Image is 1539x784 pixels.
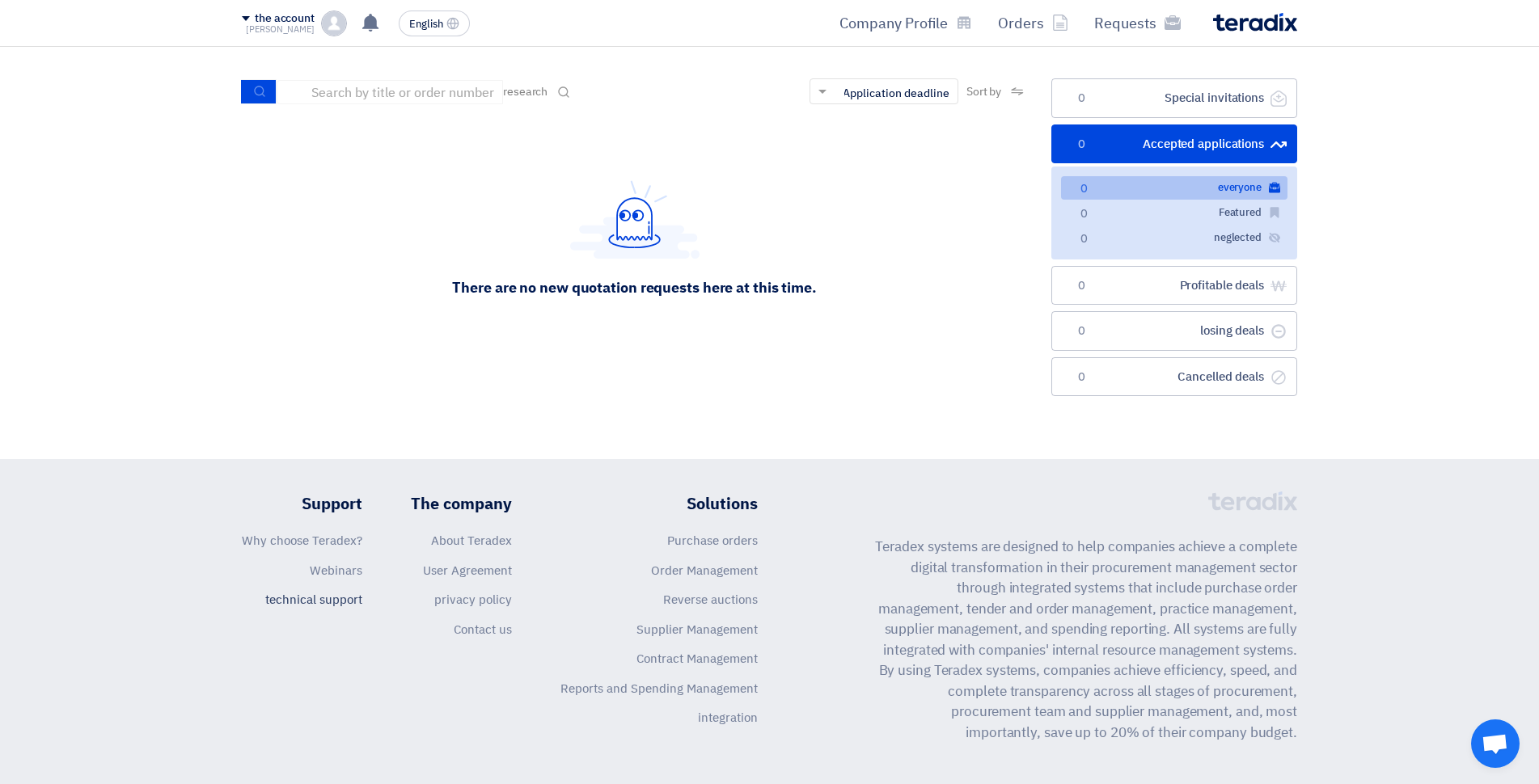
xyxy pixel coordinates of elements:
[1214,230,1262,245] font: neglected
[1218,179,1262,195] font: everyone
[1078,92,1085,104] font: 0
[1051,124,1297,164] a: Accepted applications0
[1080,233,1088,245] font: 0
[1178,368,1264,386] font: Cancelled deals
[1051,266,1297,306] a: Profitable deals0
[560,680,758,698] a: Reports and Spending Management
[966,83,1001,100] font: Sort by
[310,562,362,580] a: Webinars
[399,11,470,36] button: English
[431,532,512,550] a: About Teradex
[998,12,1044,34] font: Orders
[839,12,948,34] font: Company Profile
[302,491,362,516] font: Support
[985,4,1081,42] a: Orders
[698,709,758,727] a: integration
[1143,135,1264,153] font: Accepted applications
[667,532,758,550] a: Purchase orders
[1471,719,1520,768] a: Open chat
[1200,322,1264,339] font: losing deals
[321,11,347,36] img: profile_test.png
[434,591,512,609] a: privacy policy
[242,532,362,550] a: Why choose Teradex?
[1080,183,1088,195] font: 0
[1051,78,1297,118] a: Special invitations0
[411,491,512,516] font: The company
[1080,208,1088,220] font: 0
[1219,204,1262,220] font: Featured
[246,23,315,36] font: [PERSON_NAME]
[255,10,315,27] font: the account
[875,537,1297,743] font: Teradex systems are designed to help companies achieve a complete digital transformation in their...
[452,276,817,298] font: There are no new quotation requests here at this time.
[1078,325,1085,337] font: 0
[1213,13,1297,32] img: Teradix logo
[636,650,758,668] a: Contract Management
[843,85,949,102] font: Application deadline
[1165,89,1264,107] font: Special invitations
[423,562,512,580] a: User Agreement
[1051,311,1297,351] a: losing deals0
[1078,280,1085,292] font: 0
[687,491,758,516] font: Solutions
[1081,4,1194,42] a: Requests
[1180,276,1264,294] font: Profitable deals
[636,621,758,639] a: Supplier Management
[454,621,512,639] a: Contact us
[1078,371,1085,383] font: 0
[570,180,700,259] img: Hello
[651,562,758,580] a: Order Management
[265,591,362,609] a: technical support
[277,80,503,104] input: Search by title or order number
[1094,12,1156,34] font: Requests
[1078,138,1085,150] font: 0
[663,591,758,609] a: Reverse auctions
[1051,357,1297,397] a: Cancelled deals0
[409,16,443,32] font: English
[503,83,548,100] font: research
